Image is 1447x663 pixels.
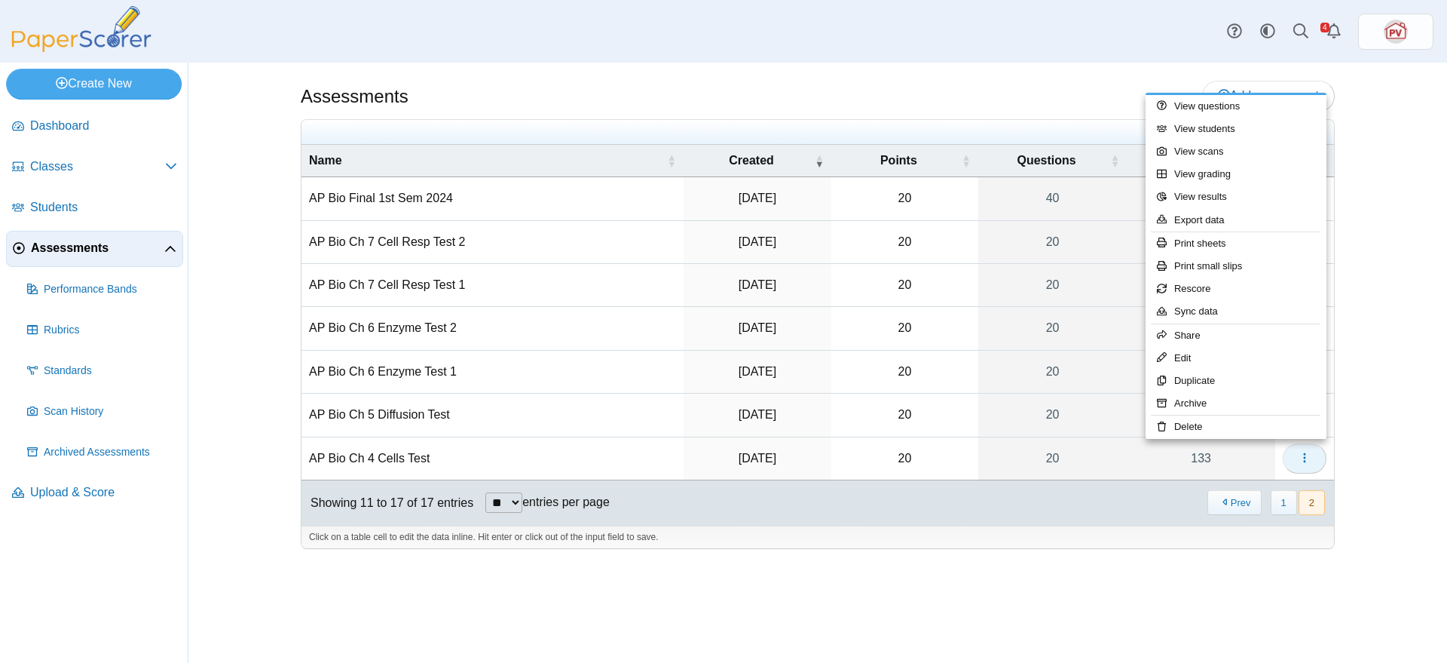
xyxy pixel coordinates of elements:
[6,6,157,52] img: PaperScorer
[301,221,684,264] td: AP Bio Ch 7 Cell Resp Test 2
[21,434,183,471] a: Archived Assessments
[691,152,812,169] span: Created
[739,365,776,378] time: Nov 12, 2024 at 10:30 AM
[6,109,183,145] a: Dashboard
[978,307,1127,349] a: 20
[1146,140,1326,163] a: View scans
[44,445,177,460] span: Archived Assessments
[1146,232,1326,255] a: Print sheets
[31,240,164,256] span: Assessments
[1146,347,1326,370] a: Edit
[739,321,776,334] time: Nov 12, 2024 at 10:31 AM
[831,351,978,394] td: 20
[1110,153,1119,168] span: Questions : Activate to sort
[978,264,1127,306] a: 20
[1384,20,1408,44] img: ps.2dGqZ33xQFlRBWZu
[978,394,1127,436] a: 20
[1146,118,1326,140] a: View students
[1218,89,1319,102] span: Add assessment
[1146,324,1326,347] a: Share
[301,177,684,220] td: AP Bio Final 1st Sem 2024
[978,351,1127,393] a: 20
[1202,81,1335,111] a: Add assessment
[739,235,776,248] time: Dec 4, 2024 at 11:04 AM
[301,264,684,307] td: AP Bio Ch 7 Cell Resp Test 1
[6,231,183,267] a: Assessments
[1146,370,1326,392] a: Duplicate
[962,153,971,168] span: Points : Activate to sort
[978,177,1127,219] a: 40
[522,496,610,508] label: entries per page
[301,351,684,394] td: AP Bio Ch 6 Enzyme Test 1
[1134,152,1256,169] span: Students
[1358,14,1433,50] a: ps.2dGqZ33xQFlRBWZu
[1146,300,1326,323] a: Sync data
[309,152,664,169] span: Name
[978,437,1127,480] a: 20
[30,484,177,501] span: Upload & Score
[831,221,978,264] td: 20
[978,221,1127,263] a: 20
[1207,490,1261,515] button: Previous
[831,437,978,480] td: 20
[667,153,676,168] span: Name : Activate to sort
[6,190,183,226] a: Students
[30,118,177,134] span: Dashboard
[301,526,1334,548] div: Click on a table cell to edit the data inline. Hit enter or click out of the input field to save.
[1127,394,1275,436] a: 0
[6,475,183,511] a: Upload & Score
[301,480,473,526] div: Showing 11 to 17 of 17 entries
[1127,351,1275,393] a: 0
[1146,163,1326,186] a: View grading
[21,272,183,308] a: Performance Bands
[21,394,183,430] a: Scan History
[831,307,978,350] td: 20
[831,264,978,307] td: 20
[1127,221,1275,263] a: 0
[1384,20,1408,44] span: Tim Peevyhouse
[44,404,177,419] span: Scan History
[1299,490,1325,515] button: 2
[839,152,959,169] span: Points
[1127,264,1275,306] a: 0
[21,312,183,348] a: Rubrics
[6,41,157,54] a: PaperScorer
[6,69,182,99] a: Create New
[1146,186,1326,208] a: View results
[44,282,177,297] span: Performance Bands
[1146,278,1326,300] a: Rescore
[21,353,183,389] a: Standards
[986,152,1107,169] span: Questions
[1146,255,1326,278] a: Print small slips
[1127,437,1275,480] a: 133
[739,452,776,465] time: Sep 27, 2024 at 10:50 AM
[1206,490,1325,515] nav: pagination
[739,192,776,204] time: Dec 12, 2024 at 9:09 AM
[30,199,177,216] span: Students
[1146,416,1326,438] a: Delete
[739,278,776,291] time: Dec 4, 2024 at 11:04 AM
[831,394,978,437] td: 20
[301,307,684,350] td: AP Bio Ch 6 Enzyme Test 2
[44,364,177,379] span: Standards
[1317,15,1351,48] a: Alerts
[1146,209,1326,232] a: Export data
[6,149,183,186] a: Classes
[1146,392,1326,415] a: Archive
[301,84,408,109] h1: Assessments
[739,408,776,421] time: Oct 22, 2024 at 11:12 AM
[30,158,165,175] span: Classes
[44,323,177,338] span: Rubrics
[301,437,684,480] td: AP Bio Ch 4 Cells Test
[831,177,978,220] td: 20
[301,394,684,437] td: AP Bio Ch 5 Diffusion Test
[1127,307,1275,349] a: 0
[1127,177,1275,219] a: 0
[1146,95,1326,118] a: View questions
[1271,490,1297,515] button: 1
[815,153,824,168] span: Created : Activate to remove sorting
